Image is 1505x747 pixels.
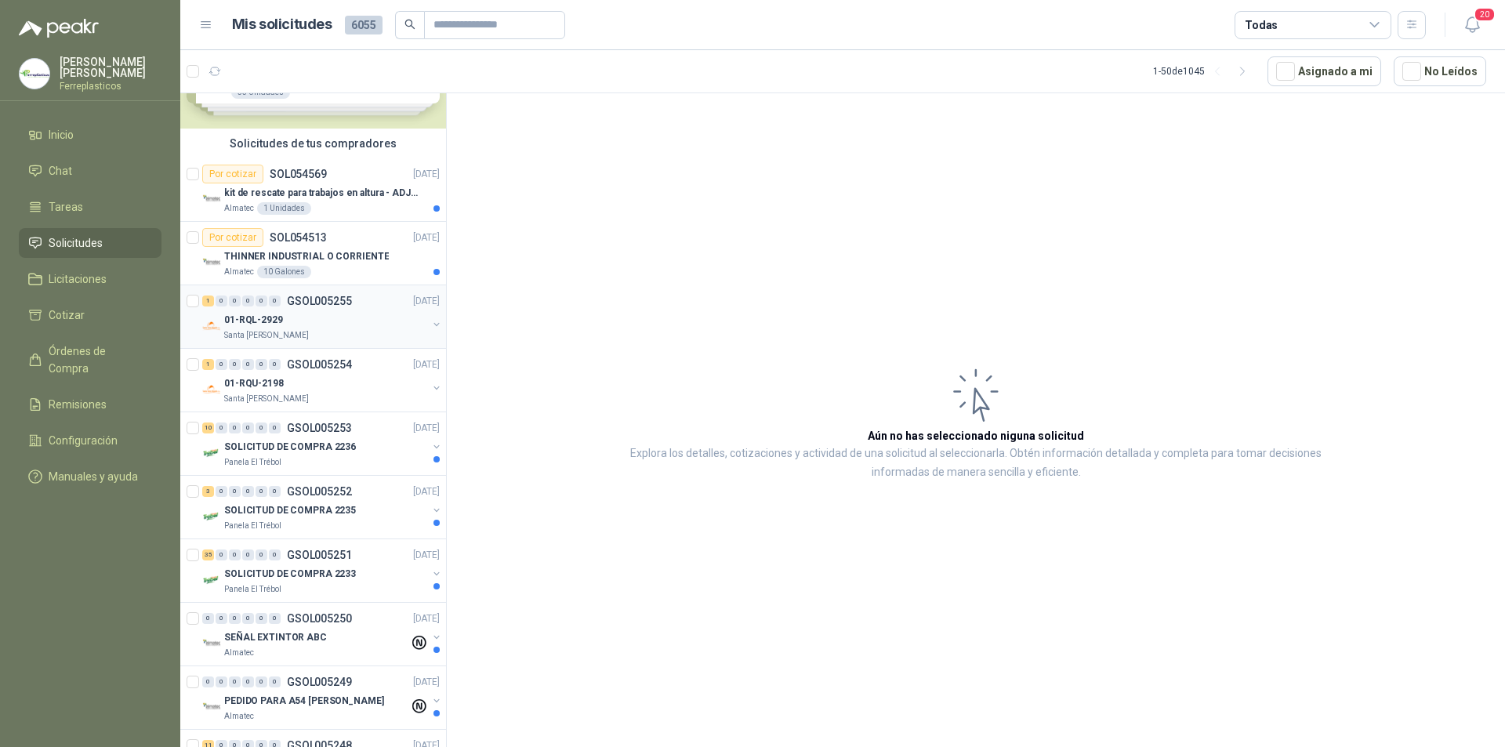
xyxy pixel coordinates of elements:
[229,296,241,306] div: 0
[224,630,327,645] p: SEÑAL EXTINTOR ABC
[256,296,267,306] div: 0
[202,634,221,653] img: Company Logo
[20,59,49,89] img: Company Logo
[224,583,281,596] p: Panela El Trébol
[202,296,214,306] div: 1
[413,484,440,499] p: [DATE]
[242,359,254,370] div: 0
[287,359,352,370] p: GSOL005254
[202,698,221,716] img: Company Logo
[19,336,161,383] a: Órdenes de Compra
[257,202,311,215] div: 1 Unidades
[19,228,161,258] a: Solicitudes
[232,13,332,36] h1: Mis solicitudes
[404,19,415,30] span: search
[224,567,356,582] p: SOLICITUD DE COMPRA 2233
[19,120,161,150] a: Inicio
[202,676,214,687] div: 0
[224,503,356,518] p: SOLICITUD DE COMPRA 2235
[270,169,327,179] p: SOL054569
[1267,56,1381,86] button: Asignado a mi
[229,613,241,624] div: 0
[604,444,1348,482] p: Explora los detalles, cotizaciones y actividad de una solicitud al seleccionarla. Obtén informaci...
[216,422,227,433] div: 0
[868,427,1084,444] h3: Aún no has seleccionado niguna solicitud
[413,294,440,309] p: [DATE]
[216,676,227,687] div: 0
[19,300,161,330] a: Cotizar
[202,422,214,433] div: 10
[19,156,161,186] a: Chat
[216,296,227,306] div: 0
[49,234,103,252] span: Solicitudes
[60,56,161,78] p: [PERSON_NAME] [PERSON_NAME]
[269,613,281,624] div: 0
[269,359,281,370] div: 0
[202,292,443,342] a: 1 0 0 0 0 0 GSOL005255[DATE] Company Logo01-RQL-2929Santa [PERSON_NAME]
[202,359,214,370] div: 1
[180,158,446,222] a: Por cotizarSOL054569[DATE] Company Logokit de rescate para trabajos en altura - ADJUNTAR FICHA TE...
[202,190,221,209] img: Company Logo
[202,419,443,469] a: 10 0 0 0 0 0 GSOL005253[DATE] Company LogoSOLICITUD DE COMPRA 2236Panela El Trébol
[224,440,356,455] p: SOLICITUD DE COMPRA 2236
[49,306,85,324] span: Cotizar
[49,126,74,143] span: Inicio
[242,422,254,433] div: 0
[202,507,221,526] img: Company Logo
[202,253,221,272] img: Company Logo
[19,390,161,419] a: Remisiones
[413,548,440,563] p: [DATE]
[1458,11,1486,39] button: 20
[49,162,72,179] span: Chat
[229,359,241,370] div: 0
[224,456,281,469] p: Panela El Trébol
[19,19,99,38] img: Logo peakr
[1394,56,1486,86] button: No Leídos
[49,432,118,449] span: Configuración
[229,549,241,560] div: 0
[224,202,254,215] p: Almatec
[202,355,443,405] a: 1 0 0 0 0 0 GSOL005254[DATE] Company Logo01-RQU-2198Santa [PERSON_NAME]
[202,380,221,399] img: Company Logo
[224,266,254,278] p: Almatec
[287,549,352,560] p: GSOL005251
[60,82,161,91] p: Ferreplasticos
[242,486,254,497] div: 0
[1153,59,1255,84] div: 1 - 50 de 1045
[242,676,254,687] div: 0
[256,613,267,624] div: 0
[49,343,147,377] span: Órdenes de Compra
[224,376,284,391] p: 01-RQU-2198
[413,611,440,626] p: [DATE]
[19,192,161,222] a: Tareas
[202,546,443,596] a: 35 0 0 0 0 0 GSOL005251[DATE] Company LogoSOLICITUD DE COMPRA 2233Panela El Trébol
[224,249,389,264] p: THINNER INDUSTRIAL O CORRIENTE
[413,167,440,182] p: [DATE]
[287,296,352,306] p: GSOL005255
[180,129,446,158] div: Solicitudes de tus compradores
[224,393,309,405] p: Santa [PERSON_NAME]
[49,270,107,288] span: Licitaciones
[256,422,267,433] div: 0
[269,549,281,560] div: 0
[269,486,281,497] div: 0
[242,296,254,306] div: 0
[19,426,161,455] a: Configuración
[269,296,281,306] div: 0
[257,266,311,278] div: 10 Galones
[202,317,221,335] img: Company Logo
[224,520,281,532] p: Panela El Trébol
[269,676,281,687] div: 0
[287,613,352,624] p: GSOL005250
[270,232,327,243] p: SOL054513
[216,613,227,624] div: 0
[19,264,161,294] a: Licitaciones
[216,359,227,370] div: 0
[256,676,267,687] div: 0
[19,462,161,491] a: Manuales y ayuda
[256,486,267,497] div: 0
[202,549,214,560] div: 35
[202,571,221,589] img: Company Logo
[202,228,263,247] div: Por cotizar
[224,647,254,659] p: Almatec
